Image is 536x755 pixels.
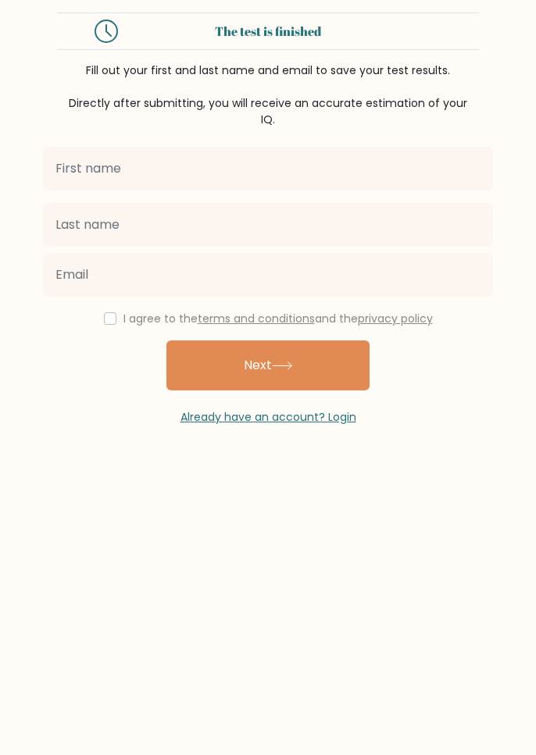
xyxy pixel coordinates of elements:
input: Last name [43,203,493,247]
div: The test is finished [137,22,399,41]
input: Email [43,253,493,297]
a: terms and conditions [198,311,315,326]
a: Already have an account? Login [180,409,356,425]
label: I agree to the and the [123,311,433,326]
div: Fill out your first and last name and email to save your test results. Directly after submitting,... [57,62,479,128]
input: First name [43,147,493,191]
a: privacy policy [358,311,433,326]
button: Next [166,340,370,390]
